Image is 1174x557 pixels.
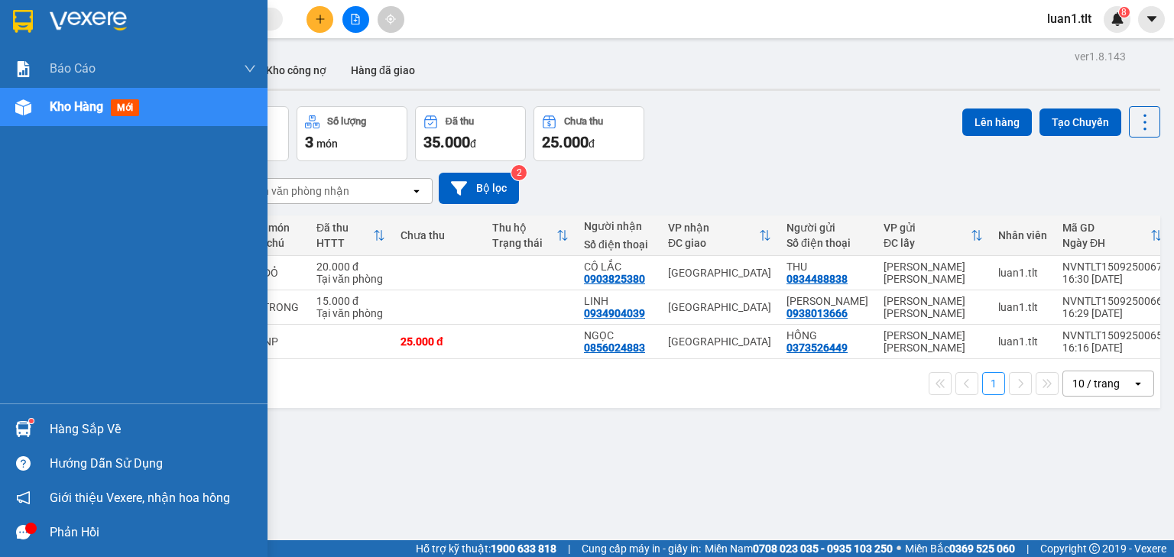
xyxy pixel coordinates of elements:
[998,335,1047,348] div: luan1.tlt
[542,133,589,151] span: 25.000
[1121,7,1127,18] span: 8
[753,542,893,555] strong: 0708 023 035 - 0935 103 250
[316,237,373,249] div: HTTT
[668,222,759,234] div: VP nhận
[244,183,349,199] div: Chọn văn phòng nhận
[491,542,556,555] strong: 1900 633 818
[1062,329,1163,342] div: NVNTLT1509250065
[1062,273,1163,285] div: 16:30 [DATE]
[248,222,301,234] div: Tên món
[1062,237,1150,249] div: Ngày ĐH
[378,6,404,33] button: aim
[584,307,645,319] div: 0934904039
[1062,342,1163,354] div: 16:16 [DATE]
[410,185,423,197] svg: open
[1035,9,1104,28] span: luan1.tlt
[315,14,326,24] span: plus
[50,521,256,544] div: Phản hồi
[244,63,256,75] span: down
[254,52,339,89] button: Kho công nợ
[584,329,653,342] div: NGỌC
[29,419,34,423] sup: 1
[492,222,556,234] div: Thu hộ
[589,138,595,150] span: đ
[15,99,31,115] img: warehouse-icon
[568,540,570,557] span: |
[327,116,366,127] div: Số lượng
[1062,261,1163,273] div: NVNTLT1509250067
[401,229,477,241] div: Chưa thu
[309,215,393,256] th: Toggle SortBy
[884,222,971,234] div: VP gửi
[1089,543,1100,554] span: copyright
[297,106,407,161] button: Số lượng3món
[15,421,31,437] img: warehouse-icon
[668,335,771,348] div: [GEOGRAPHIC_DATA]
[316,307,385,319] div: Tại văn phòng
[316,273,385,285] div: Tại văn phòng
[248,301,301,313] div: 1K TRONG
[584,342,645,354] div: 0856024883
[584,220,653,232] div: Người nhận
[111,99,139,116] span: mới
[416,540,556,557] span: Hỗ trợ kỹ thuật:
[339,52,427,89] button: Hàng đã giao
[423,133,470,151] span: 35.000
[1039,108,1121,136] button: Tạo Chuyến
[50,59,96,78] span: Báo cáo
[385,14,396,24] span: aim
[316,138,338,150] span: món
[584,295,653,307] div: LINH
[905,540,1015,557] span: Miền Bắc
[660,215,779,256] th: Toggle SortBy
[786,222,868,234] div: Người gửi
[16,491,31,505] span: notification
[949,542,1015,555] strong: 0369 525 060
[485,215,576,256] th: Toggle SortBy
[786,329,868,342] div: HỒNG
[248,335,301,348] div: 1 HNP
[533,106,644,161] button: Chưa thu25.000đ
[584,273,645,285] div: 0903825380
[962,108,1032,136] button: Lên hàng
[1072,376,1120,391] div: 10 / trang
[248,237,301,249] div: Ghi chú
[884,329,983,354] div: [PERSON_NAME] [PERSON_NAME]
[1075,48,1126,65] div: ver 1.8.143
[16,525,31,539] span: message
[1138,6,1165,33] button: caret-down
[884,295,983,319] div: [PERSON_NAME] [PERSON_NAME]
[1062,307,1163,319] div: 16:29 [DATE]
[786,273,848,285] div: 0834488838
[1111,12,1124,26] img: icon-new-feature
[350,14,361,24] span: file-add
[305,133,313,151] span: 3
[668,267,771,279] div: [GEOGRAPHIC_DATA]
[316,261,385,273] div: 20.000 đ
[705,540,893,557] span: Miền Nam
[1145,12,1159,26] span: caret-down
[401,335,477,348] div: 25.000 đ
[342,6,369,33] button: file-add
[998,229,1047,241] div: Nhân viên
[15,61,31,77] img: solution-icon
[584,261,653,273] div: CÔ LẮC
[876,215,991,256] th: Toggle SortBy
[998,301,1047,313] div: luan1.tlt
[50,418,256,441] div: Hàng sắp về
[1026,540,1029,557] span: |
[511,165,527,180] sup: 2
[786,237,868,249] div: Số điện thoại
[982,372,1005,395] button: 1
[248,267,301,279] div: 1X ĐỎ
[786,261,868,273] div: THU
[439,173,519,204] button: Bộ lọc
[1119,7,1130,18] sup: 8
[786,295,868,307] div: THANH LÂM
[786,307,848,319] div: 0938013666
[316,222,373,234] div: Đã thu
[492,237,556,249] div: Trạng thái
[897,546,901,552] span: ⚪️
[998,267,1047,279] div: luan1.tlt
[668,237,759,249] div: ĐC giao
